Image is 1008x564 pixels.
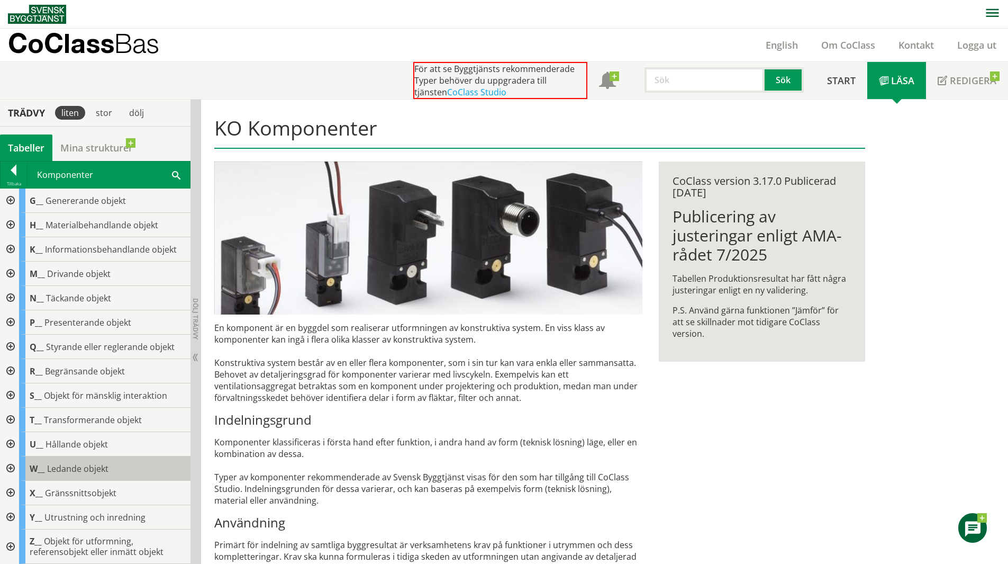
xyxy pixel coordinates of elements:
[926,62,1008,99] a: Redigera
[754,39,810,51] a: English
[867,62,926,99] a: Läsa
[191,298,200,339] span: Dölj trädvy
[644,67,765,93] input: Sök
[810,39,887,51] a: Om CoClass
[44,512,146,523] span: Utrustning och inredning
[28,162,190,188] div: Komponenter
[891,74,914,87] span: Läsa
[45,487,116,499] span: Gränssnittsobjekt
[30,219,43,231] span: H__
[30,535,164,558] span: Objekt för utformning, referensobjekt eller inmätt objekt
[47,463,108,475] span: Ledande objekt
[114,28,159,59] span: Bas
[30,487,43,499] span: X__
[46,219,158,231] span: Materialbehandlande objekt
[827,74,856,87] span: Start
[172,169,180,180] span: Sök i tabellen
[214,412,642,428] h3: Indelningsgrund
[30,365,43,377] span: R__
[673,305,851,339] p: P.S. Använd gärna funktionen ”Jämför” för att se skillnader mot tidigare CoClass version.
[46,341,175,353] span: Styrande eller reglerande objekt
[123,106,150,120] div: dölj
[30,535,42,547] span: Z__
[214,162,642,315] img: pilotventiler.jpg
[2,107,51,119] div: Trädvy
[673,175,851,199] div: CoClass version 3.17.0 Publicerad [DATE]
[765,67,804,93] button: Sök
[44,390,167,401] span: Objekt för mänsklig interaktion
[44,317,131,328] span: Presenterande objekt
[815,62,867,99] a: Start
[214,515,642,531] h3: Användning
[214,116,865,149] h1: KO Komponenter
[599,73,616,90] span: Notifikationer
[1,180,27,188] div: Tillbaka
[46,438,108,450] span: Hållande objekt
[30,292,44,304] span: N__
[30,438,43,450] span: U__
[47,268,111,280] span: Drivande objekt
[46,195,126,207] span: Genererande objekt
[55,106,85,120] div: liten
[673,207,851,264] h1: Publicering av justeringar enligt AMA-rådet 7/2025
[44,414,142,426] span: Transformerande objekt
[887,39,946,51] a: Kontakt
[30,414,42,426] span: T__
[30,512,42,523] span: Y__
[30,390,42,401] span: S__
[30,244,43,255] span: K__
[8,37,159,49] p: CoClass
[447,86,506,98] a: CoClass Studio
[52,135,141,161] a: Mina strukturer
[45,365,125,377] span: Begränsande objekt
[950,74,996,87] span: Redigera
[30,463,45,475] span: W__
[8,29,182,61] a: CoClassBas
[413,62,587,99] div: För att se Byggtjänsts rekommenderade Typer behöver du uppgradera till tjänsten
[946,39,1008,51] a: Logga ut
[30,195,43,207] span: G__
[30,268,45,280] span: M__
[89,106,119,120] div: stor
[30,317,42,328] span: P__
[30,341,44,353] span: Q__
[46,292,111,304] span: Täckande objekt
[673,273,851,296] p: Tabellen Produktionsresultat har fått några justeringar enligt en ny validering.
[8,5,66,24] img: Svensk Byggtjänst
[45,244,177,255] span: Informationsbehandlande objekt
